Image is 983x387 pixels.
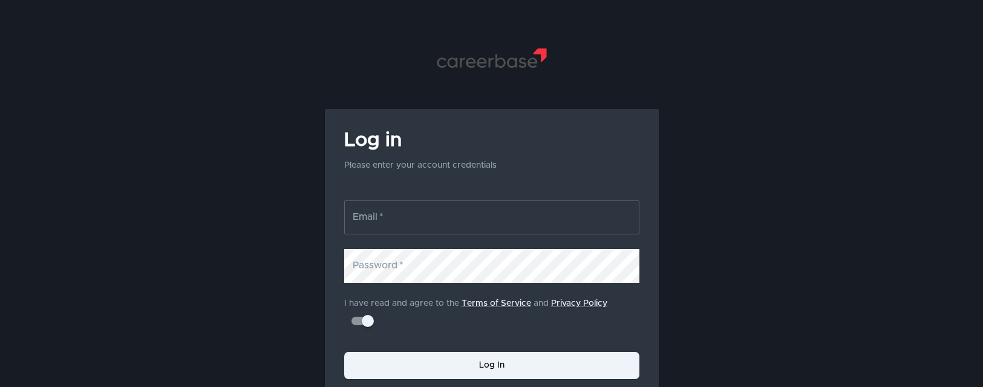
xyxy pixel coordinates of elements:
button: Log In [344,352,639,379]
p: I have read and agree to the and [344,297,639,309]
h4: Log in [344,128,497,153]
a: Terms of Service [462,299,531,308]
p: Please enter your account credentials [344,159,497,171]
a: Privacy Policy [551,299,607,308]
